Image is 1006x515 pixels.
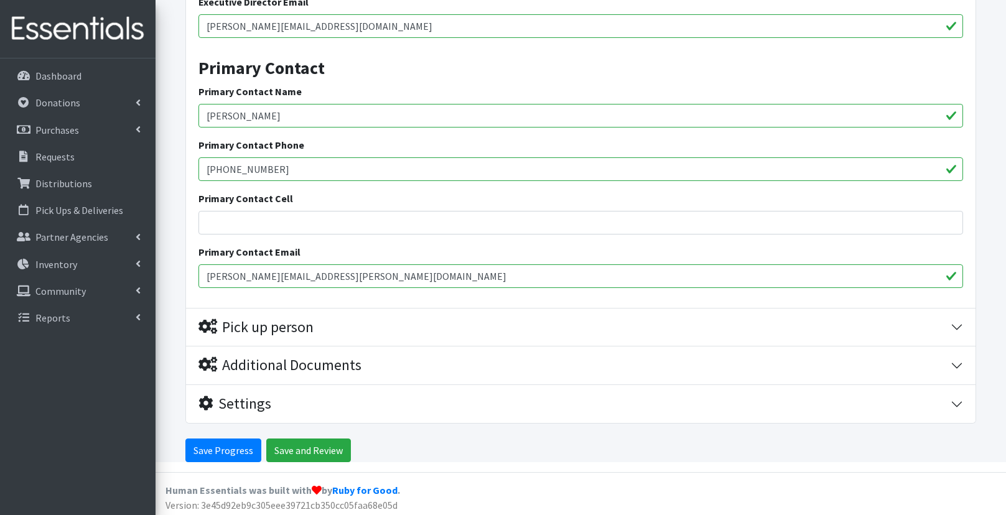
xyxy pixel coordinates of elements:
[165,484,400,496] strong: Human Essentials was built with by .
[35,151,75,163] p: Requests
[35,204,123,216] p: Pick Ups & Deliveries
[5,90,151,115] a: Donations
[198,57,325,79] strong: Primary Contact
[198,84,302,99] label: Primary Contact Name
[186,309,976,346] button: Pick up person
[5,279,151,304] a: Community
[5,8,151,50] img: HumanEssentials
[5,305,151,330] a: Reports
[5,63,151,88] a: Dashboard
[35,258,77,271] p: Inventory
[198,318,314,336] div: Pick up person
[198,137,304,152] label: Primary Contact Phone
[186,385,976,423] button: Settings
[5,252,151,277] a: Inventory
[198,244,300,259] label: Primary Contact Email
[35,312,70,324] p: Reports
[5,118,151,142] a: Purchases
[35,70,82,82] p: Dashboard
[35,124,79,136] p: Purchases
[5,225,151,249] a: Partner Agencies
[35,285,86,297] p: Community
[266,438,351,462] input: Save and Review
[5,144,151,169] a: Requests
[198,395,271,413] div: Settings
[5,198,151,223] a: Pick Ups & Deliveries
[35,231,108,243] p: Partner Agencies
[185,438,261,462] input: Save Progress
[198,191,293,206] label: Primary Contact Cell
[35,96,80,109] p: Donations
[186,346,976,384] button: Additional Documents
[165,499,398,511] span: Version: 3e45d92eb9c305eee39721cb350cc05faa68e05d
[332,484,398,496] a: Ruby for Good
[35,177,92,190] p: Distributions
[198,356,361,374] div: Additional Documents
[5,171,151,196] a: Distributions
